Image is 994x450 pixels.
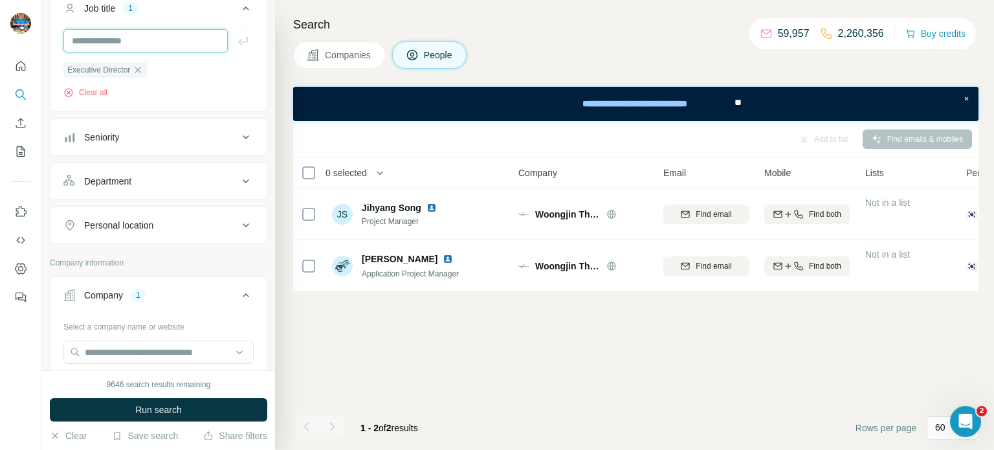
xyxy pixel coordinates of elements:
[112,429,178,442] button: Save search
[950,406,981,437] iframe: Intercom live chat
[977,406,987,416] span: 2
[663,256,749,276] button: Find email
[84,219,153,232] div: Personal location
[865,166,884,179] span: Lists
[10,54,31,78] button: Quick start
[107,379,211,390] div: 9646 search results remaining
[362,201,421,214] span: Jihyang Song
[50,122,267,153] button: Seniority
[50,429,87,442] button: Clear
[325,49,372,62] span: Companies
[10,111,31,135] button: Enrich CSV
[332,256,353,276] img: Avatar
[424,49,454,62] span: People
[84,289,123,302] div: Company
[535,260,600,273] span: Woongjin ThinkBig
[50,210,267,241] button: Personal location
[764,166,791,179] span: Mobile
[386,423,392,433] span: 2
[518,166,557,179] span: Company
[50,398,267,422] button: Run search
[362,253,437,265] span: [PERSON_NAME]
[865,249,910,260] span: Not in a list
[84,2,115,15] div: Job title
[966,260,977,273] span: 🇰🇷
[67,64,130,76] span: Executive Director
[10,13,31,34] img: Avatar
[332,204,353,225] div: JS
[535,208,600,221] span: Woongjin ThinkBig
[764,205,850,224] button: Find both
[696,208,731,220] span: Find email
[518,209,529,219] img: Logo of Woongjin ThinkBig
[905,25,966,43] button: Buy credits
[63,87,107,98] button: Clear all
[935,421,945,434] p: 60
[360,423,379,433] span: 1 - 2
[84,131,119,144] div: Seniority
[362,216,442,227] span: Project Manager
[362,269,459,278] span: Application Project Manager
[50,280,267,316] button: Company1
[663,205,749,224] button: Find email
[63,316,254,333] div: Select a company name or website
[778,26,810,41] p: 59,957
[663,166,686,179] span: Email
[203,429,267,442] button: Share filters
[379,423,386,433] span: of
[443,254,453,264] img: LinkedIn logo
[838,26,884,41] p: 2,260,356
[50,257,267,269] p: Company information
[764,256,850,276] button: Find both
[10,257,31,280] button: Dashboard
[865,197,910,208] span: Not in a list
[293,16,978,34] h4: Search
[135,403,182,416] span: Run search
[518,261,529,271] img: Logo of Woongjin ThinkBig
[696,260,731,272] span: Find email
[123,3,138,14] div: 1
[360,423,418,433] span: results
[326,166,367,179] span: 0 selected
[293,87,978,121] iframe: Banner
[10,229,31,252] button: Use Surfe API
[10,200,31,223] button: Use Surfe on LinkedIn
[10,286,31,309] button: Feedback
[50,166,267,197] button: Department
[856,422,916,434] span: Rows per page
[966,208,977,221] span: 🇰🇷
[10,140,31,163] button: My lists
[426,203,437,213] img: LinkedIn logo
[809,260,841,272] span: Find both
[10,83,31,106] button: Search
[809,208,841,220] span: Find both
[131,289,146,301] div: 1
[84,175,131,188] div: Department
